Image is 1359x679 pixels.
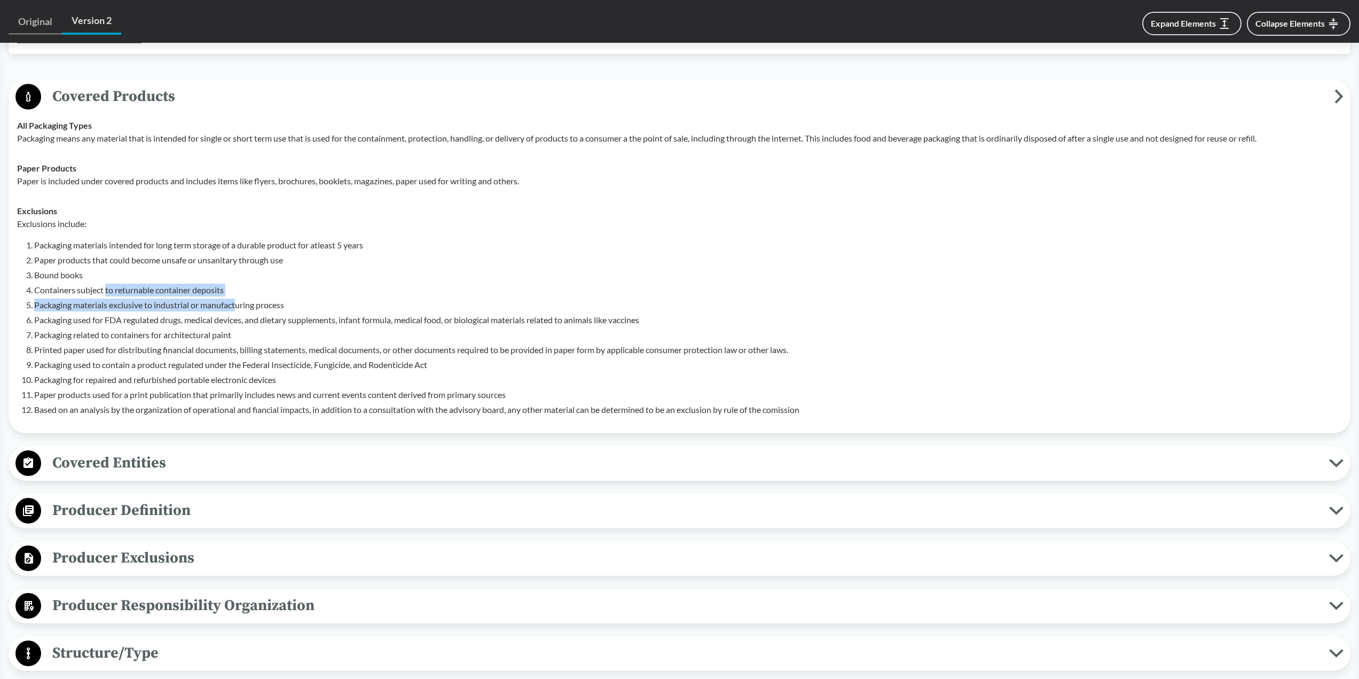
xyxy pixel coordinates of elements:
li: Packaging related to containers for architectural paint [34,329,1342,341]
button: Producer Exclusions [12,545,1347,572]
button: Structure/Type [12,640,1347,667]
p: Paper is included under covered products and includes items like flyers, brochures, booklets, mag... [17,175,1342,188]
p: Packaging means any material that is intended for single or short term use that is used for the c... [17,132,1342,145]
button: Covered Products [12,83,1347,111]
li: Packaging used for FDA regulated drugs, medical devices, and dietary supplements, infant formula,... [34,314,1342,326]
button: Collapse Elements [1247,12,1350,36]
span: Covered Entities [41,451,1329,475]
li: Packaging materials exclusive to industrial or manufacturing process [34,299,1342,311]
strong: All Packaging Types [17,120,92,130]
li: Containers subject to returnable container deposits [34,284,1342,296]
strong: Paper Products [17,163,76,173]
a: Original [9,10,62,34]
span: Covered Products [41,84,1334,108]
span: Structure/Type [41,641,1329,665]
button: Covered Entities [12,450,1347,477]
a: Version 2 [62,9,121,35]
span: Producer Responsibility Organization [41,594,1329,618]
li: Based on an analysis by the organization of operational and fiancial impacts, in addition to a co... [34,403,1342,416]
button: Expand Elements [1142,12,1242,35]
span: Producer Exclusions [41,546,1329,570]
li: Printed paper used for distributing financial documents, billing statements, medical documents, o... [34,344,1342,356]
li: Packaging for repaired and refurbished portable electronic devices [34,373,1342,386]
a: ViewBillonGovernment Website [17,34,142,44]
li: Bound books [34,269,1342,282]
strong: Exclusions [17,206,57,216]
span: Producer Definition [41,498,1329,522]
li: Paper products used for a print publication that primarily includes news and current events conte... [34,388,1342,401]
li: Packaging materials intended for long term storage of a durable product for atleast 5 years [34,239,1342,252]
p: Exclusions include: [17,217,1342,230]
li: Packaging used to contain a product regulated under the Federal Insecticide, Fungicide, and Roden... [34,358,1342,371]
li: Paper products that could become unsafe or unsanitary through use [34,254,1342,267]
button: Producer Responsibility Organization [12,592,1347,620]
button: Producer Definition [12,497,1347,525]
